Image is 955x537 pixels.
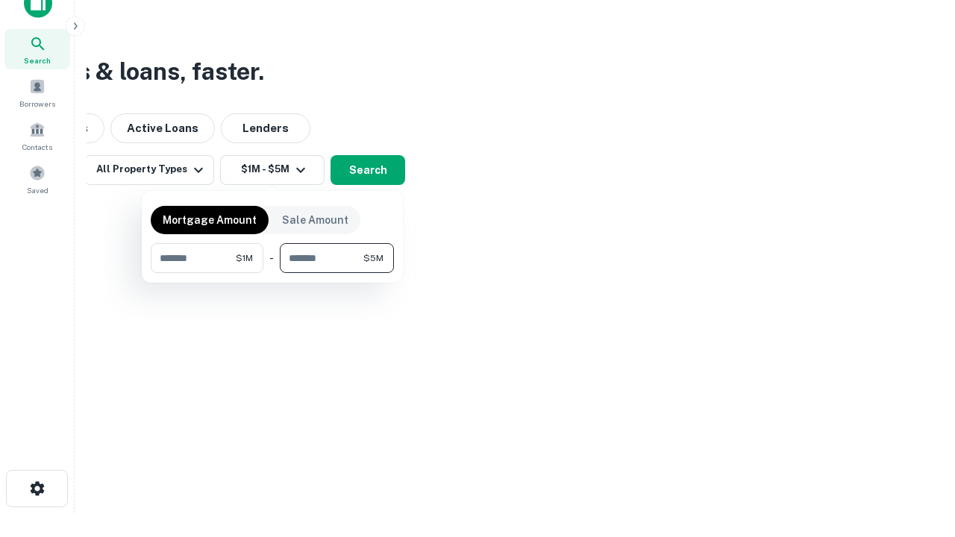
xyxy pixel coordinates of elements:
[282,212,348,228] p: Sale Amount
[236,251,253,265] span: $1M
[363,251,383,265] span: $5M
[880,418,955,489] iframe: Chat Widget
[163,212,257,228] p: Mortgage Amount
[269,243,274,273] div: -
